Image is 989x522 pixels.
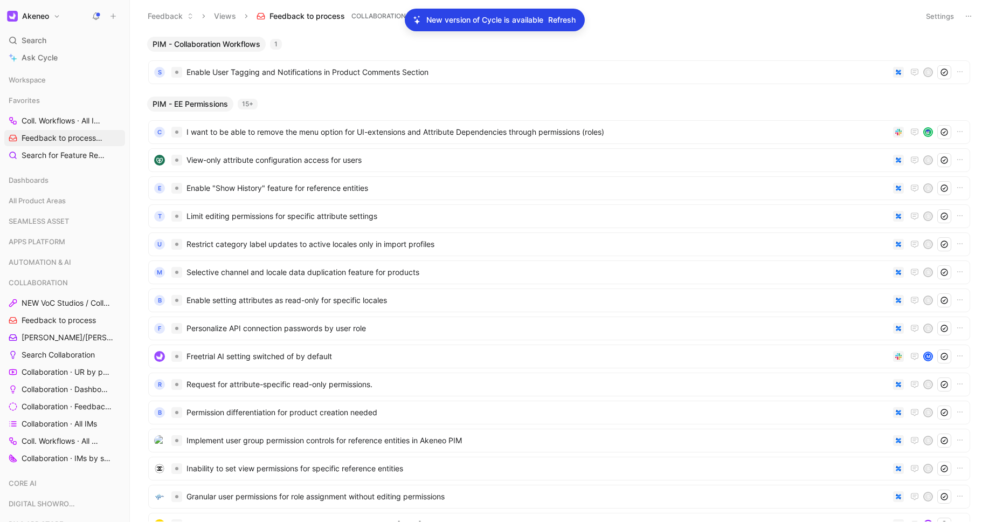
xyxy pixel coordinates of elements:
span: APPS PLATFORM [9,236,65,247]
div: B [154,295,165,306]
span: Feedback to process [269,11,345,22]
span: Search [22,34,46,47]
span: Inability to set view permissions for specific reference entities [186,462,889,475]
a: CI want to be able to remove the menu option for UI-extensions and Attribute Dependencies through... [148,120,970,144]
a: BPermission differentiation for product creation neededS [148,401,970,424]
a: Collaboration · IMs by status [4,450,125,466]
a: Coll. Workflows · All IMs [4,113,125,129]
span: Enable User Tagging and Notifications in Product Comments Section [186,66,889,79]
span: Search Collaboration [22,349,95,360]
div: S [924,381,932,388]
div: PIM - Collaboration Workflows1 [143,37,976,88]
div: Dashboards [4,172,125,188]
div: T [154,211,165,222]
span: Collaboration · All IMs [22,418,97,429]
img: logo [154,491,165,502]
a: [PERSON_NAME]/[PERSON_NAME] Calls [4,329,125,346]
div: S [924,493,932,500]
div: S [924,325,932,332]
a: logoImplement user group permission controls for reference entities in Akeneo PIMS [148,429,970,452]
div: S [924,269,932,276]
p: New version of Cycle is available [426,13,543,26]
button: Feedback to processCOLLABORATION [252,8,421,24]
a: SEnable User Tagging and Notifications in Product Comments SectionS [148,60,970,84]
span: Personalize API connection passwords by user role [186,322,889,335]
div: APPS PLATFORM [4,233,125,250]
div: COLLABORATION [4,274,125,291]
span: SEAMLESS ASSET [9,216,69,226]
a: Collaboration · All IMs [4,416,125,432]
span: Collaboration · Feedback by source [22,401,113,412]
div: SEAMLESS ASSET [4,213,125,229]
a: logoGranular user permissions for role assignment without editing permissionsS [148,485,970,509]
a: Feedback to process [4,312,125,328]
h1: Akeneo [22,11,49,21]
div: All Product Areas [4,193,125,209]
div: DIGITAL SHOWROOM [4,496,125,515]
a: logoFreetrial AI setting switched of by defaultM [148,345,970,368]
img: logo [154,351,165,362]
a: logoView-only attribute configuration access for usersS [148,148,970,172]
button: Refresh [548,13,576,27]
span: Coll. Workflows · All IMs [22,115,107,127]
div: CORE AI [4,475,125,491]
span: DIGITAL SHOWROOM [9,498,80,509]
div: 15+ [238,99,258,109]
div: B [154,407,165,418]
span: Permission differentiation for product creation needed [186,406,889,419]
div: F [154,323,165,334]
button: Settings [921,9,959,24]
a: Search for Feature Requests [4,147,125,163]
span: Collaboration · Dashboard [22,384,110,395]
div: S [924,241,932,248]
span: Dashboards [9,175,49,186]
div: 1 [270,39,282,50]
a: BEnable setting attributes as read-only for specific localesS [148,289,970,312]
div: S [154,67,165,78]
span: I want to be able to remove the menu option for UI-extensions and Attribute Dependencies through ... [186,126,889,139]
div: E [154,183,165,194]
button: PIM - Collaboration Workflows [147,37,266,52]
img: logo [154,155,165,166]
div: S [924,184,932,192]
span: Workspace [9,74,46,85]
span: NEW VoC Studios / Collaboration [22,298,112,308]
div: S [924,156,932,164]
a: TLimit editing permissions for specific attribute settingsS [148,204,970,228]
a: Ask Cycle [4,50,125,66]
div: S [924,465,932,472]
span: Request for attribute-specific read-only permissions. [186,378,889,391]
a: logoInability to set view permissions for specific reference entitiesS [148,457,970,480]
div: M [924,353,932,360]
button: PIM - EE Permissions [147,97,233,112]
a: Feedback to processCOLLABORATION [4,130,125,146]
span: Enable setting attributes as read-only for specific locales [186,294,889,307]
img: logo [154,435,165,446]
span: [PERSON_NAME]/[PERSON_NAME] Calls [22,332,114,343]
span: Ask Cycle [22,51,58,64]
div: S [924,437,932,444]
span: Coll. Workflows · All IMs [22,436,99,447]
div: APPS PLATFORM [4,233,125,253]
span: Feedback to process [22,133,106,144]
span: COLLABORATION [9,277,68,288]
span: Collaboration · UR by project [22,367,111,377]
span: Freetrial AI setting switched of by default [186,350,889,363]
img: avatar [924,128,932,136]
div: CORE AI [4,475,125,494]
div: C [154,127,165,138]
div: COLLABORATIONNEW VoC Studios / CollaborationFeedback to process[PERSON_NAME]/[PERSON_NAME] CallsS... [4,274,125,466]
div: S [924,68,932,76]
div: Favorites [4,92,125,108]
span: All Product Areas [9,195,66,206]
a: Search Collaboration [4,347,125,363]
div: S [924,212,932,220]
img: logo [154,463,165,474]
a: FPersonalize API connection passwords by user roleS [148,317,970,340]
span: Enable "Show History" feature for reference entities [186,182,889,195]
div: DIGITAL SHOWROOM [4,496,125,512]
div: R [154,379,165,390]
div: Search [4,32,125,49]
span: Limit editing permissions for specific attribute settings [186,210,889,223]
div: S [924,297,932,304]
